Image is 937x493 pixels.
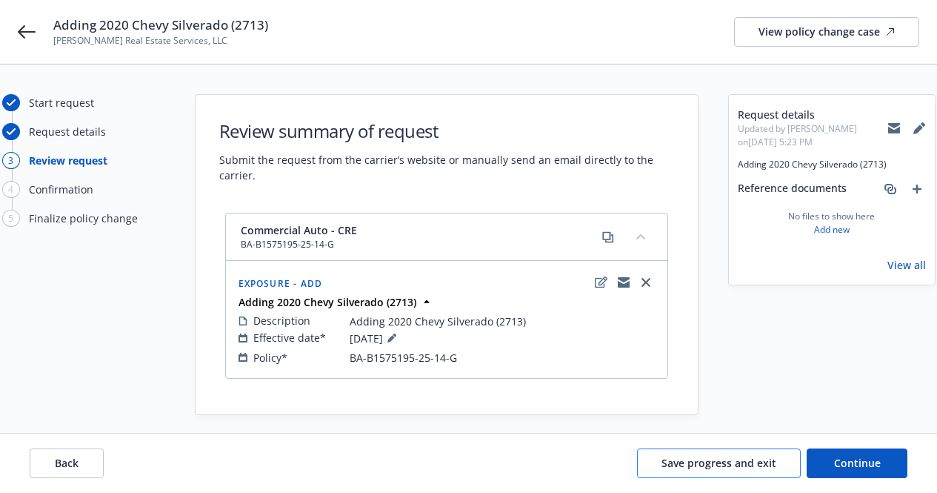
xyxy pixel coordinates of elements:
span: BA-B1575195-25-14-G [241,238,357,251]
button: collapse content [629,225,653,248]
span: Adding 2020 Chevy Silverado (2713) [350,314,526,329]
a: Add new [814,223,850,236]
span: Adding 2020 Chevy Silverado (2713) [738,158,926,171]
span: Request details [738,107,887,122]
div: 4 [2,181,20,198]
span: Description [253,313,310,328]
a: edit [593,274,610,291]
div: 5 [2,210,20,227]
span: BA-B1575195-25-14-G [350,350,457,365]
span: Policy* [253,350,287,365]
span: Effective date* [253,330,326,345]
a: copyLogging [615,274,633,291]
div: Start request [29,95,94,110]
h1: Review summary of request [219,119,674,143]
span: No files to show here [788,210,875,223]
span: [DATE] [350,329,401,347]
a: View all [887,257,926,273]
span: Submit the request from the carrier’s website or manually send an email directly to the carrier. [219,152,674,183]
span: Back [55,456,79,470]
div: Confirmation [29,182,93,197]
div: Request details [29,124,106,139]
button: Continue [807,449,907,478]
div: 3 [2,152,20,169]
span: Adding 2020 Chevy Silverado (2713) [53,16,268,34]
span: Save progress and exit [661,456,776,470]
div: Review request [29,153,107,168]
span: Reference documents [738,180,847,198]
span: Commercial Auto - CRE [241,222,357,238]
div: Commercial Auto - CREBA-B1575195-25-14-Gcopycollapse content [226,214,667,261]
div: Finalize policy change [29,211,138,226]
a: View policy change case [734,17,919,47]
div: View policy change case [758,18,895,46]
button: Back [30,449,104,478]
span: Exposure - Add [239,277,323,290]
span: [PERSON_NAME] Real Estate Services, LLC [53,34,268,47]
a: copy [599,228,617,246]
span: Continue [834,456,881,470]
a: close [637,274,655,291]
a: add [908,180,926,198]
strong: Adding 2020 Chevy Silverado (2713) [239,295,416,309]
button: Save progress and exit [637,449,801,478]
span: Updated by [PERSON_NAME] on [DATE] 5:23 PM [738,122,887,149]
a: associate [881,180,899,198]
